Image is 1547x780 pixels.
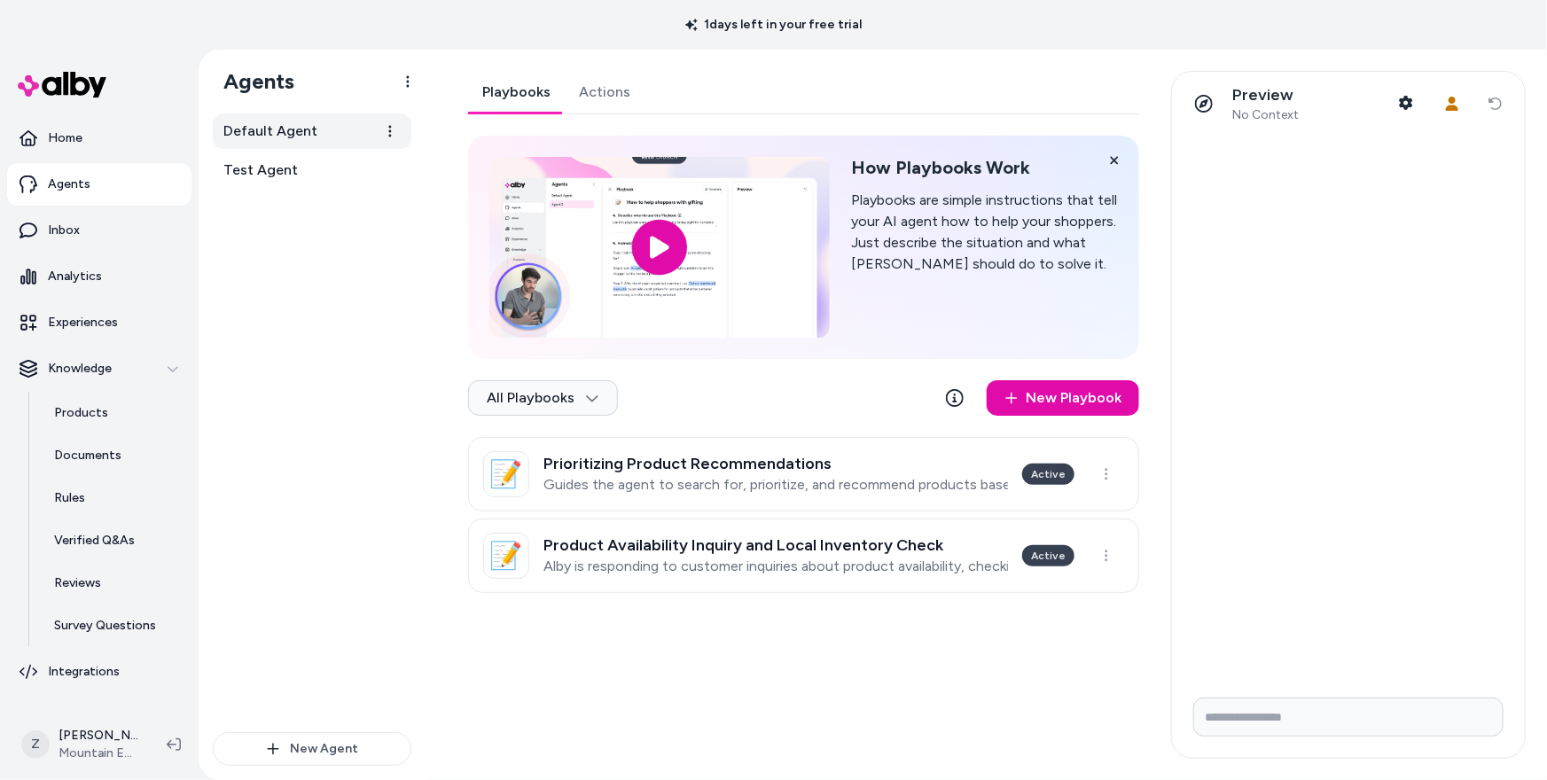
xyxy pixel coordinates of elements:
[7,117,191,160] a: Home
[48,175,90,193] p: Agents
[543,455,1008,472] h3: Prioritizing Product Recommendations
[1232,107,1299,123] span: No Context
[18,72,106,97] img: alby Logo
[36,477,191,519] a: Rules
[48,129,82,147] p: Home
[851,157,1118,179] h2: How Playbooks Work
[36,434,191,477] a: Documents
[209,68,294,95] h1: Agents
[7,651,191,693] a: Integrations
[7,255,191,298] a: Analytics
[223,121,317,142] span: Default Agent
[483,533,529,579] div: 📝
[21,730,50,759] span: Z
[468,71,565,113] a: Playbooks
[48,314,118,331] p: Experiences
[48,222,80,239] p: Inbox
[468,519,1139,593] a: 📝Product Availability Inquiry and Local Inventory CheckAlby is responding to customer inquiries a...
[213,732,411,766] button: New Agent
[54,532,135,550] p: Verified Q&As
[468,380,618,416] button: All Playbooks
[36,604,191,647] a: Survey Questions
[54,489,85,507] p: Rules
[7,209,191,252] a: Inbox
[59,727,138,745] p: [PERSON_NAME]
[1022,464,1074,485] div: Active
[1193,698,1504,737] input: Write your prompt here
[675,16,873,34] p: 1 days left in your free trial
[213,113,411,149] a: Default Agent
[1232,85,1299,105] p: Preview
[48,360,112,378] p: Knowledge
[7,301,191,344] a: Experiences
[483,451,529,497] div: 📝
[36,392,191,434] a: Products
[468,437,1139,511] a: 📝Prioritizing Product RecommendationsGuides the agent to search for, prioritize, and recommend pr...
[987,380,1139,416] a: New Playbook
[11,716,152,773] button: Z[PERSON_NAME]Mountain Equipment Company
[543,536,1008,554] h3: Product Availability Inquiry and Local Inventory Check
[36,519,191,562] a: Verified Q&As
[851,190,1118,275] p: Playbooks are simple instructions that tell your AI agent how to help your shoppers. Just describ...
[223,160,298,181] span: Test Agent
[7,163,191,206] a: Agents
[48,663,120,681] p: Integrations
[59,745,138,762] span: Mountain Equipment Company
[36,562,191,604] a: Reviews
[48,268,102,285] p: Analytics
[1022,545,1074,566] div: Active
[213,152,411,188] a: Test Agent
[487,389,599,407] span: All Playbooks
[54,447,121,464] p: Documents
[543,558,1008,575] p: Alby is responding to customer inquiries about product availability, checking on-site stock, or i...
[54,404,108,422] p: Products
[54,617,156,635] p: Survey Questions
[54,574,101,592] p: Reviews
[565,71,645,113] a: Actions
[543,476,1008,494] p: Guides the agent to search for, prioritize, and recommend products based on specific brand and de...
[7,347,191,390] button: Knowledge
